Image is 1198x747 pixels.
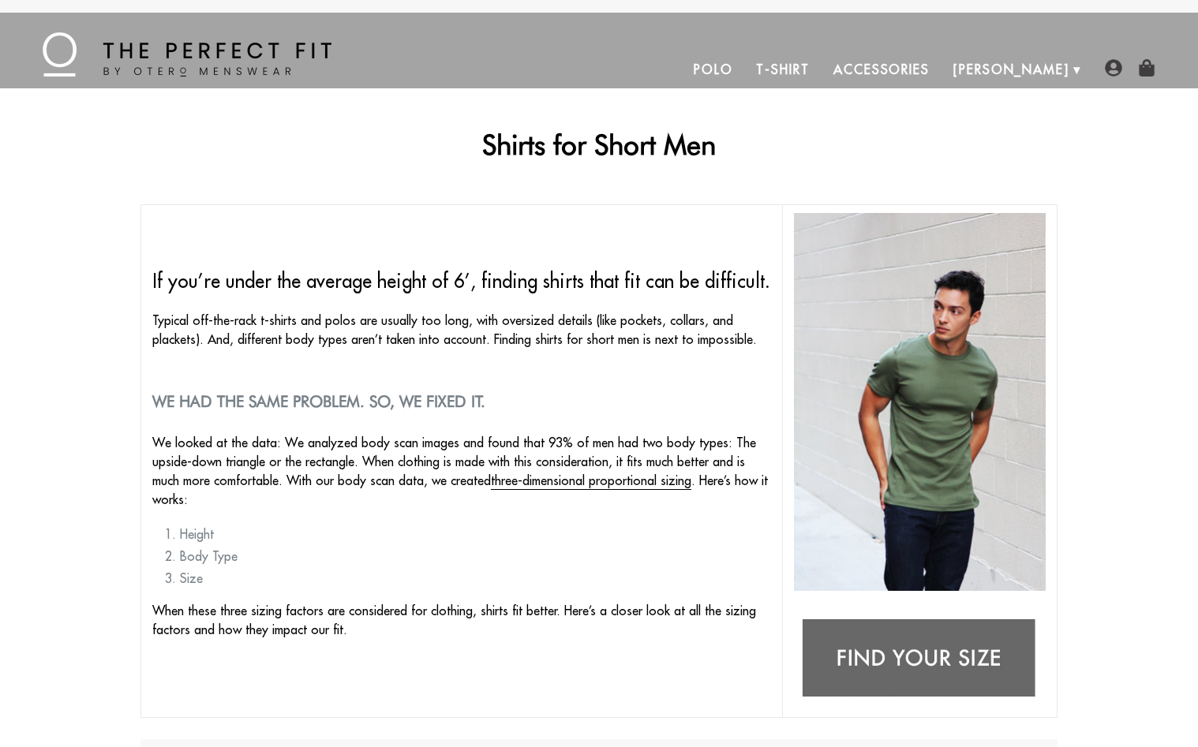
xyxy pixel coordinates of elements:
[682,50,745,88] a: Polo
[794,213,1046,591] img: shirts for short men
[152,433,770,509] p: We looked at the data: We analyzed body scan images and found that 93% of men had two body types:...
[140,128,1058,161] h1: Shirts for Short Men
[180,525,770,543] li: Height
[1138,59,1155,77] img: shopping-bag-icon.png
[822,50,942,88] a: Accessories
[744,50,821,88] a: T-Shirt
[152,311,770,349] p: Typical off-the-rack t-shirts and polos are usually too long, with oversized details (like pocket...
[180,547,770,566] li: Body Type
[152,269,770,293] span: If you’re under the average height of 6’, finding shirts that fit can be difficult.
[491,472,691,490] a: three-dimensional proportional sizing
[152,601,770,639] p: When these three sizing factors are considered for clothing, shirts fit better. Here’s a closer l...
[180,569,770,588] li: Size
[794,610,1046,709] img: Find your size: tshirts for short guys
[43,32,331,77] img: The Perfect Fit - by Otero Menswear - Logo
[152,392,770,411] h2: We had the same problem. So, we fixed it.
[1105,59,1122,77] img: user-account-icon.png
[942,50,1081,88] a: [PERSON_NAME]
